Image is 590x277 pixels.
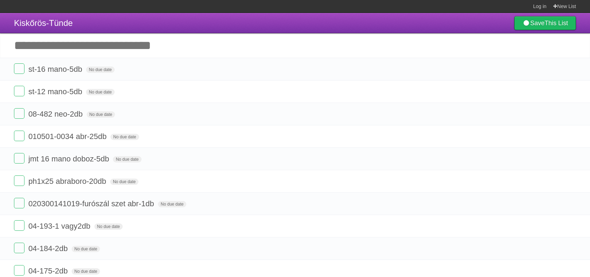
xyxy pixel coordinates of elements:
label: Done [14,265,24,276]
span: 010501-0034 abr-25db [28,132,108,141]
label: Done [14,63,24,74]
span: ph1x25 abraboro-20db [28,177,108,186]
span: st-16 mano-5db [28,65,84,74]
b: This List [545,20,568,27]
span: No due date [110,134,139,140]
span: Kiskőrös-Tünde [14,18,73,28]
span: No due date [87,111,115,118]
span: 04-193-1 vagy2db [28,222,92,230]
span: No due date [158,201,186,207]
span: 04-175-2db [28,266,70,275]
span: No due date [72,268,100,275]
span: 04-184-2db [28,244,70,253]
label: Done [14,131,24,141]
span: No due date [110,179,138,185]
span: No due date [94,223,123,230]
span: 020300141019-furószál szet abr-1db [28,199,156,208]
span: st-12 mano-5db [28,87,84,96]
span: 08-482 neo-2db [28,110,84,118]
label: Done [14,198,24,208]
label: Done [14,86,24,96]
span: No due date [86,89,114,95]
a: SaveThis List [514,16,576,30]
label: Done [14,108,24,119]
label: Done [14,153,24,164]
label: Done [14,220,24,231]
span: No due date [86,67,114,73]
label: Done [14,243,24,253]
span: jmt 16 mano doboz-5db [28,154,111,163]
label: Done [14,175,24,186]
span: No due date [72,246,100,252]
span: No due date [113,156,141,162]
